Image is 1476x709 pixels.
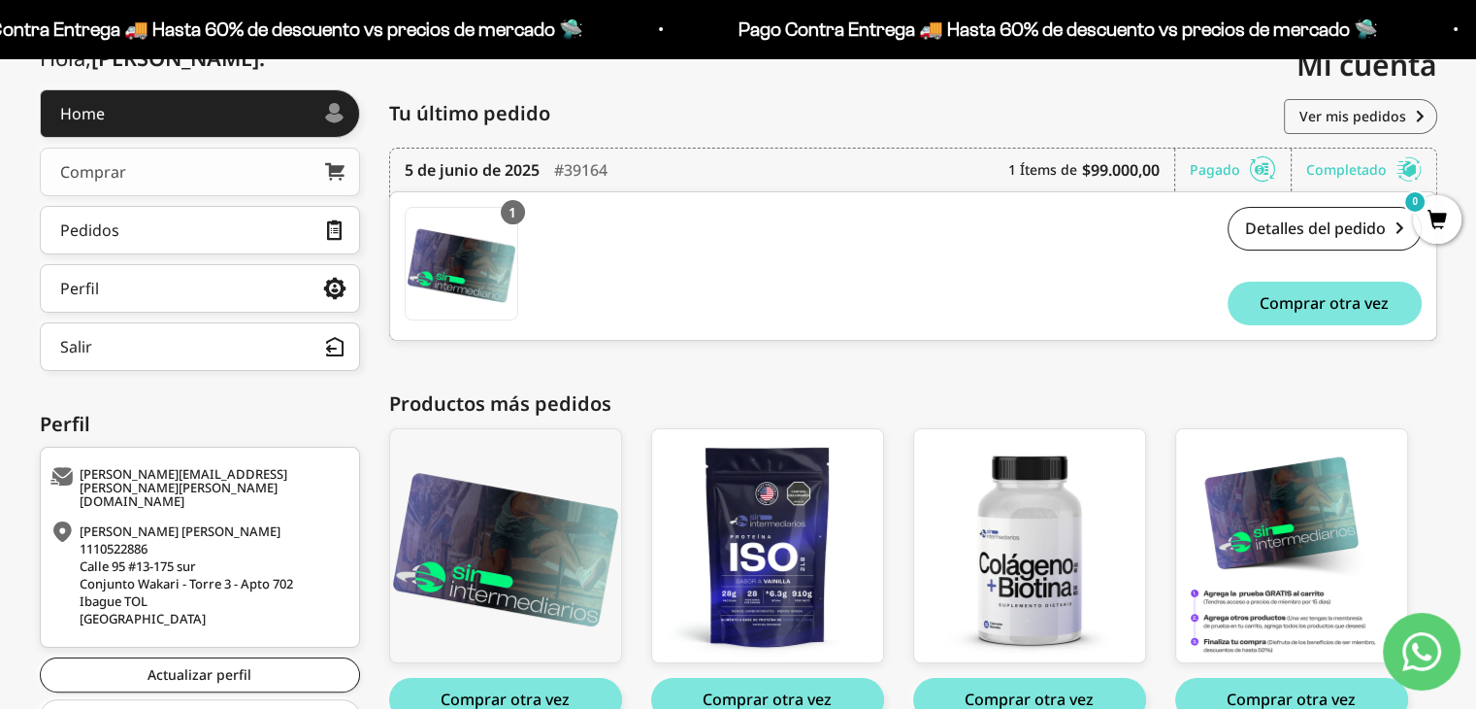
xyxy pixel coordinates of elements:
span: Comprar otra vez [1260,295,1389,311]
img: b091a5be-4bb1-4136-881d-32454b4358fa_1_large.png [390,429,621,662]
a: Se miembro GRATIS por 15 días - (Se renovará automáticamente) [1175,428,1408,663]
a: Actualizar perfil [40,658,360,692]
a: Perfil [40,264,360,313]
a: Cápsulas Colágeno + Biotina [913,428,1146,663]
div: Productos más pedidos [389,389,1437,419]
div: Pedidos [60,222,119,238]
a: Home [40,89,360,138]
div: 1 Ítems de [1008,149,1175,191]
a: Pedidos [40,206,360,254]
div: Pagado [1190,149,1292,191]
div: Perfil [60,281,99,296]
mark: 0 [1403,190,1427,214]
div: Completado [1306,149,1422,191]
img: membresia_producto_2_large.png [1176,429,1407,662]
a: 0 [1413,211,1461,232]
div: #39164 [554,149,607,191]
a: Ver mis pedidos [1284,99,1437,134]
p: Pago Contra Entrega 🚚 Hasta 60% de descuento vs precios de mercado 🛸 [737,14,1376,45]
div: [PERSON_NAME][EMAIL_ADDRESS][PERSON_NAME][PERSON_NAME][DOMAIN_NAME] [50,467,344,508]
span: Tu último pedido [389,99,550,128]
div: Comprar [60,164,126,180]
time: 5 de junio de 2025 [405,158,540,182]
a: Comprar [40,148,360,196]
img: Translation missing: es.Membresía Anual [406,208,517,320]
div: Perfil [40,410,360,439]
button: Salir [40,322,360,371]
img: ISO_VAINILLA_FRONT_large.png [652,429,883,662]
b: $99.000,00 [1082,158,1160,182]
div: [PERSON_NAME] [PERSON_NAME] 1110522886 Calle 95 #13-175 sur Conjunto Wakari - Torre 3 - Apto 702 ... [50,523,344,627]
a: Detalles del pedido [1228,207,1422,251]
img: colageno_front_large.png [914,429,1145,662]
button: Comprar otra vez [1228,282,1422,325]
span: Mi cuenta [1296,45,1437,84]
div: Home [60,106,105,121]
div: Salir [60,339,92,354]
a: Proteína Aislada (ISO) - 2 Libras (910g) - Vanilla [651,428,884,663]
a: Membresía Anual [389,428,622,663]
div: 1 [501,200,525,224]
div: Hola, [40,46,265,70]
a: Membresía Anual [405,207,518,321]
